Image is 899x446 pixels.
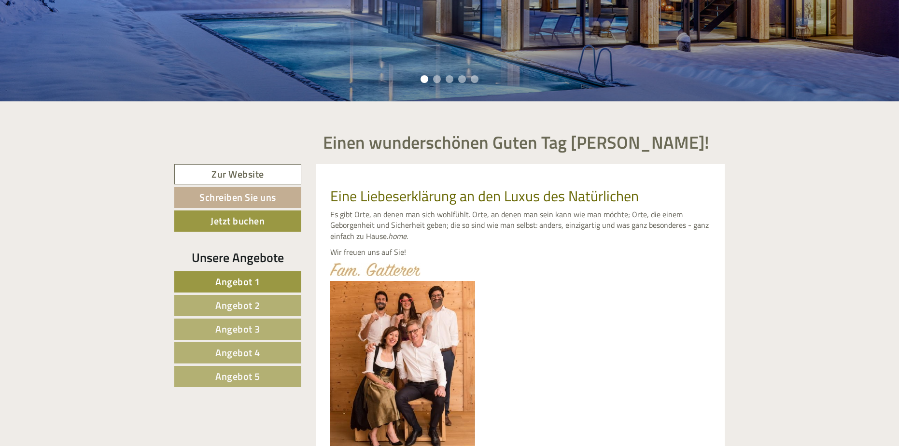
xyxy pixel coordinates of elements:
[330,185,639,207] span: Eine Liebeserklärung an den Luxus des Natürlichen
[215,321,260,336] span: Angebot 3
[174,164,301,185] a: Zur Website
[215,274,260,289] span: Angebot 1
[330,209,711,242] p: Es gibt Orte, an denen man sich wohlfühlt. Orte, an denen man sein kann wie man möchte; Orte, die...
[330,263,421,276] img: image
[388,230,408,242] em: home.
[215,298,260,313] span: Angebot 2
[215,369,260,384] span: Angebot 5
[323,133,709,152] h1: Einen wunderschönen Guten Tag [PERSON_NAME]!
[174,187,301,208] a: Schreiben Sie uns
[174,210,301,232] a: Jetzt buchen
[330,247,711,258] p: Wir freuen uns auf Sie!
[215,345,260,360] span: Angebot 4
[174,249,301,266] div: Unsere Angebote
